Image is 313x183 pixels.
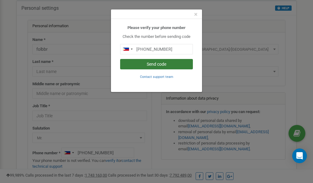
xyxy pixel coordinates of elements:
[194,11,197,18] button: Close
[120,59,193,69] button: Send code
[140,74,173,79] a: Contact support team
[120,44,134,54] div: Telephone country code
[127,25,186,30] b: Please verify your phone number
[292,148,307,163] div: Open Intercom Messenger
[140,75,173,79] small: Contact support team
[120,44,193,54] input: 0905 123 4567
[120,34,193,40] p: Check the number before sending code
[194,11,197,18] span: ×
